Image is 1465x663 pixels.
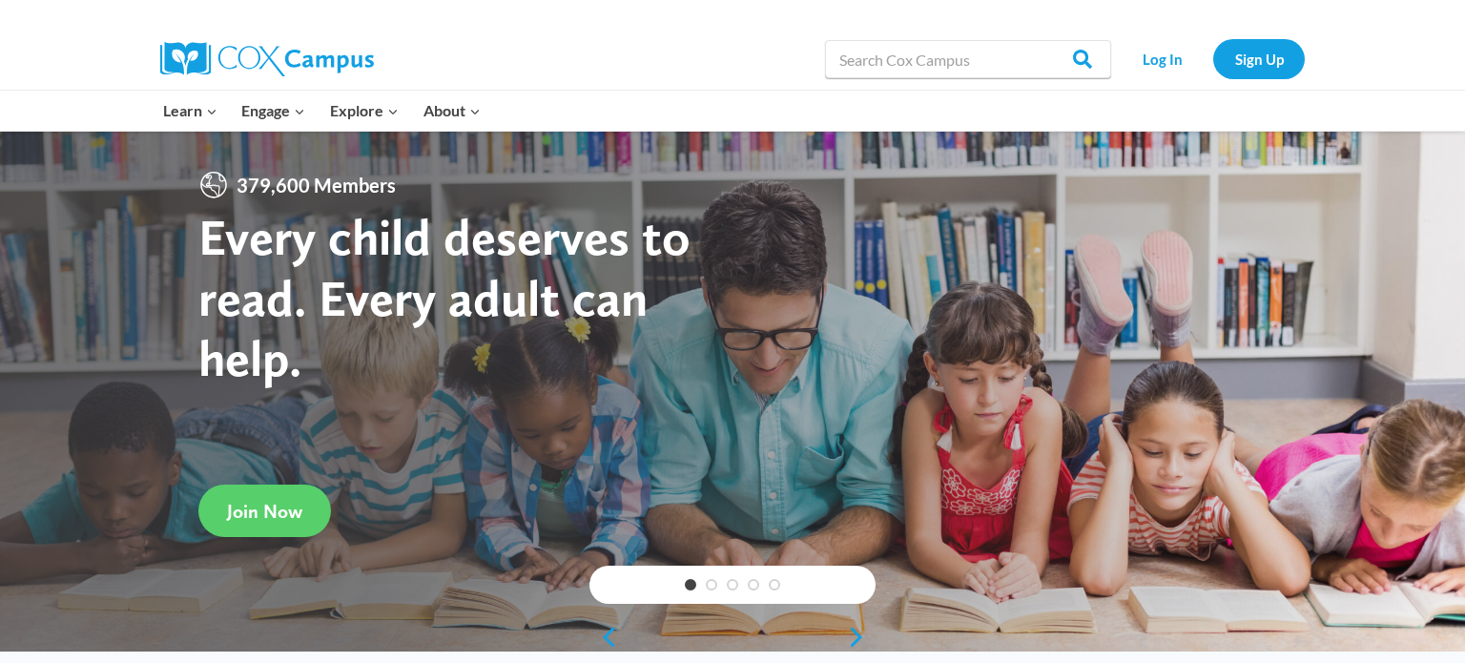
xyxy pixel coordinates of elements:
a: 5 [769,579,780,590]
input: Search Cox Campus [825,40,1111,78]
a: 3 [727,579,738,590]
span: 379,600 Members [229,170,403,200]
span: Join Now [227,500,302,523]
span: About [423,98,481,123]
span: Learn [163,98,217,123]
a: 2 [706,579,717,590]
a: next [847,626,876,649]
a: Sign Up [1213,39,1305,78]
nav: Secondary Navigation [1121,39,1305,78]
a: Join Now [198,485,331,537]
span: Engage [241,98,305,123]
strong: Every child deserves to read. Every adult can help. [198,206,691,388]
span: Explore [330,98,399,123]
a: 1 [685,579,696,590]
nav: Primary Navigation [151,91,492,131]
a: Log In [1121,39,1204,78]
a: 4 [748,579,759,590]
a: previous [589,626,618,649]
div: content slider buttons [589,618,876,656]
img: Cox Campus [160,42,374,76]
